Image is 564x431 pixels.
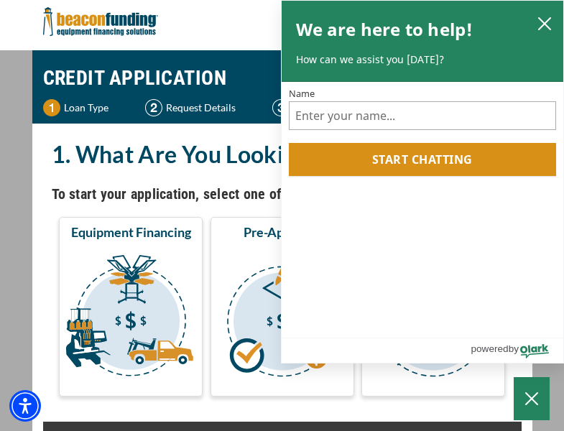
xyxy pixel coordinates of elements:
[211,217,354,397] button: Pre-Approval
[64,99,108,116] p: Loan Type
[289,89,557,98] label: Name
[272,99,290,116] img: Step 3
[471,340,508,358] span: powered
[59,217,203,397] button: Equipment Financing
[289,143,557,176] button: Start chatting
[244,223,320,241] span: Pre-Approval
[52,182,513,206] h4: To start your application, select one of the three options below.
[52,138,513,171] h2: 1. What Are You Looking For?
[471,338,563,363] a: Powered by Olark
[213,246,351,390] img: Pre-Approval
[289,101,557,130] input: Name
[62,246,200,390] img: Equipment Financing
[145,99,162,116] img: Step 2
[43,99,60,116] img: Step 1
[9,390,41,422] div: Accessibility Menu
[296,15,473,44] h2: We are here to help!
[166,99,236,116] p: Request Details
[71,223,191,241] span: Equipment Financing
[533,13,556,33] button: close chatbox
[509,340,519,358] span: by
[514,377,550,420] button: Close Chatbox
[296,52,550,67] p: How can we assist you [DATE]?
[43,57,522,99] h1: CREDIT APPLICATION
